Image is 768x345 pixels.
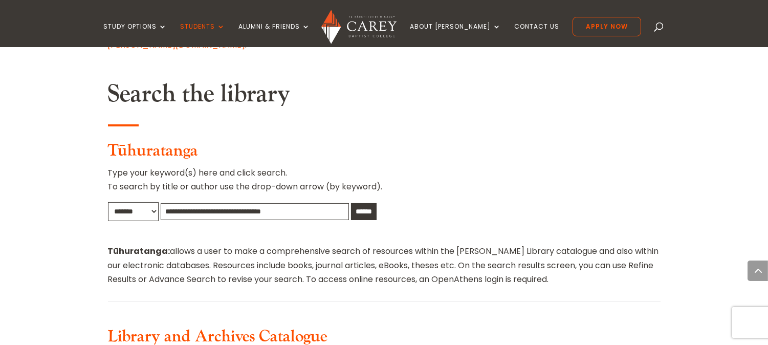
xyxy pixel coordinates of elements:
h2: Search the library [108,79,661,114]
img: Carey Baptist College [321,10,397,45]
a: Alumni & Friends [238,23,310,47]
strong: Tūhuratanga: [108,245,170,257]
a: Contact Us [514,23,559,47]
a: Apply Now [573,17,641,36]
p: Type your keyword(s) here and click search. To search by title or author use the drop-down arrow ... [108,166,661,202]
a: About [PERSON_NAME] [410,23,501,47]
a: Study Options [103,23,167,47]
a: Students [180,23,225,47]
h3: Tūhuratanga [108,141,661,166]
p: allows a user to make a comprehensive search of resources within the [PERSON_NAME] Library catalo... [108,244,661,286]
